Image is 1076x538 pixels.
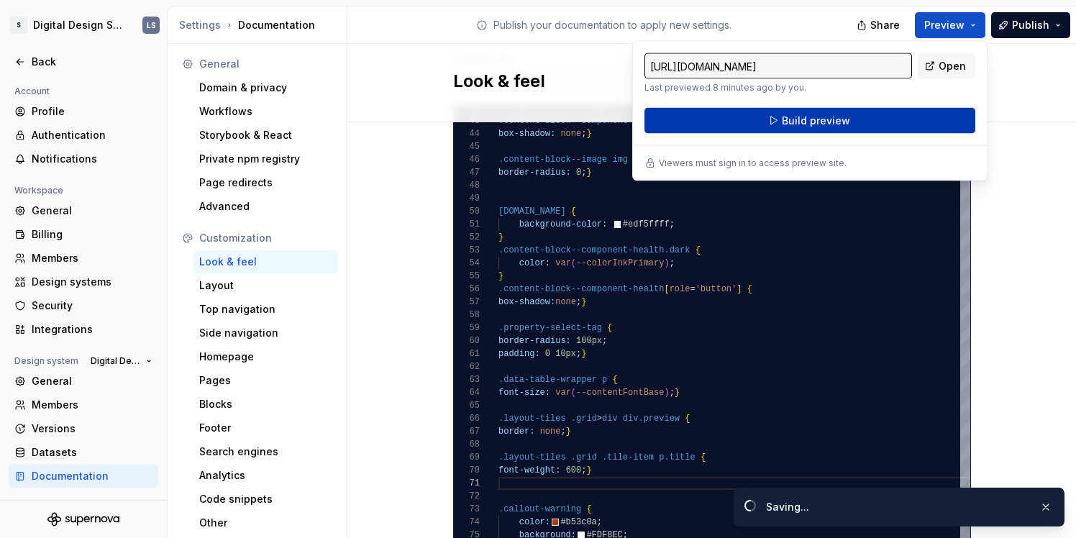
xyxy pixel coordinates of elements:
span: .grid [570,452,596,462]
span: { [747,284,752,294]
div: Members [32,251,152,265]
span: ( [570,258,575,268]
span: ; [602,336,607,346]
div: 49 [454,192,480,205]
span: { [570,206,575,216]
span: 100px [576,336,602,346]
div: 52 [454,231,480,244]
a: Layout [193,274,338,297]
span: .grid [570,414,596,424]
span: Share [870,18,900,32]
div: 59 [454,322,480,334]
div: 50 [454,205,480,218]
p: Last previewed 8 minutes ago by you. [644,82,912,94]
div: Integrations [32,322,152,337]
span: Build preview [782,114,850,128]
div: 44 [454,127,480,140]
span: div [602,414,618,424]
a: Authentication [9,124,158,147]
div: Documentation [32,469,152,483]
div: 45 [454,140,480,153]
div: 62 [454,360,480,373]
span: role [669,284,690,294]
span: { [695,245,700,255]
div: Homepage [199,350,332,364]
span: Publish [1012,18,1049,32]
a: Documentation [9,465,158,488]
a: Integrations [9,318,158,341]
div: Search engines [199,444,332,459]
span: .tile-item [602,452,654,462]
div: 68 [454,438,480,451]
button: Settings [179,18,221,32]
p: Publish your documentation to apply new settings. [493,18,731,32]
span: ; [669,388,674,398]
a: General [9,199,158,222]
span: } [581,349,586,359]
div: Code snippets [199,492,332,506]
div: Notifications [32,152,152,166]
div: Look & feel [199,255,332,269]
span: --contentFontBase [576,388,664,398]
span: 0 [544,349,550,359]
a: Security [9,294,158,317]
div: 70 [454,464,480,477]
a: Analytics [193,464,338,487]
span: = [690,284,695,294]
a: Other [193,511,338,534]
div: Layout [199,278,332,293]
div: Private npm registry [199,152,332,166]
span: ; [576,349,581,359]
span: 0 [576,168,581,178]
div: Page redirects [199,175,332,190]
a: Open [918,53,975,79]
span: { [700,452,705,462]
a: Members [9,247,158,270]
a: Page redirects [193,171,338,194]
h2: Look & feel [453,70,954,93]
div: S [10,17,27,34]
div: Blocks [199,397,332,411]
span: none [560,129,581,139]
span: box-shadow: [498,129,555,139]
span: img [612,155,628,165]
div: Members [32,398,152,412]
div: Workflows [199,104,332,119]
span: 600 [565,465,581,475]
span: none [555,297,576,307]
span: color: [519,258,550,268]
a: Domain & privacy [193,76,338,99]
div: Authentication [32,128,152,142]
a: Storybook & React [193,124,338,147]
span: .layout-tiles [498,414,566,424]
span: #edf5ffff [622,219,669,229]
div: 48 [454,179,480,192]
a: Back [9,50,158,73]
a: Notifications [9,147,158,170]
span: 10px [555,349,576,359]
a: Top navigation [193,298,338,321]
div: 72 [454,490,480,503]
div: 56 [454,283,480,296]
div: 74 [454,516,480,529]
div: Design systems [32,275,152,289]
a: Members [9,393,158,416]
span: ; [669,219,674,229]
div: Back [32,55,152,69]
div: General [32,204,152,218]
span: { [612,375,617,385]
span: ; [581,168,586,178]
div: Design system [9,352,84,370]
svg: Supernova Logo [47,512,119,526]
span: } [586,168,591,178]
span: p.title [659,452,695,462]
div: 53 [454,244,480,257]
a: Side navigation [193,322,338,345]
div: Datasets [32,445,152,460]
span: background-color: [519,219,606,229]
div: Security [32,298,152,313]
div: Footer [199,421,332,435]
a: General [9,370,158,393]
span: font-size: [498,388,550,398]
